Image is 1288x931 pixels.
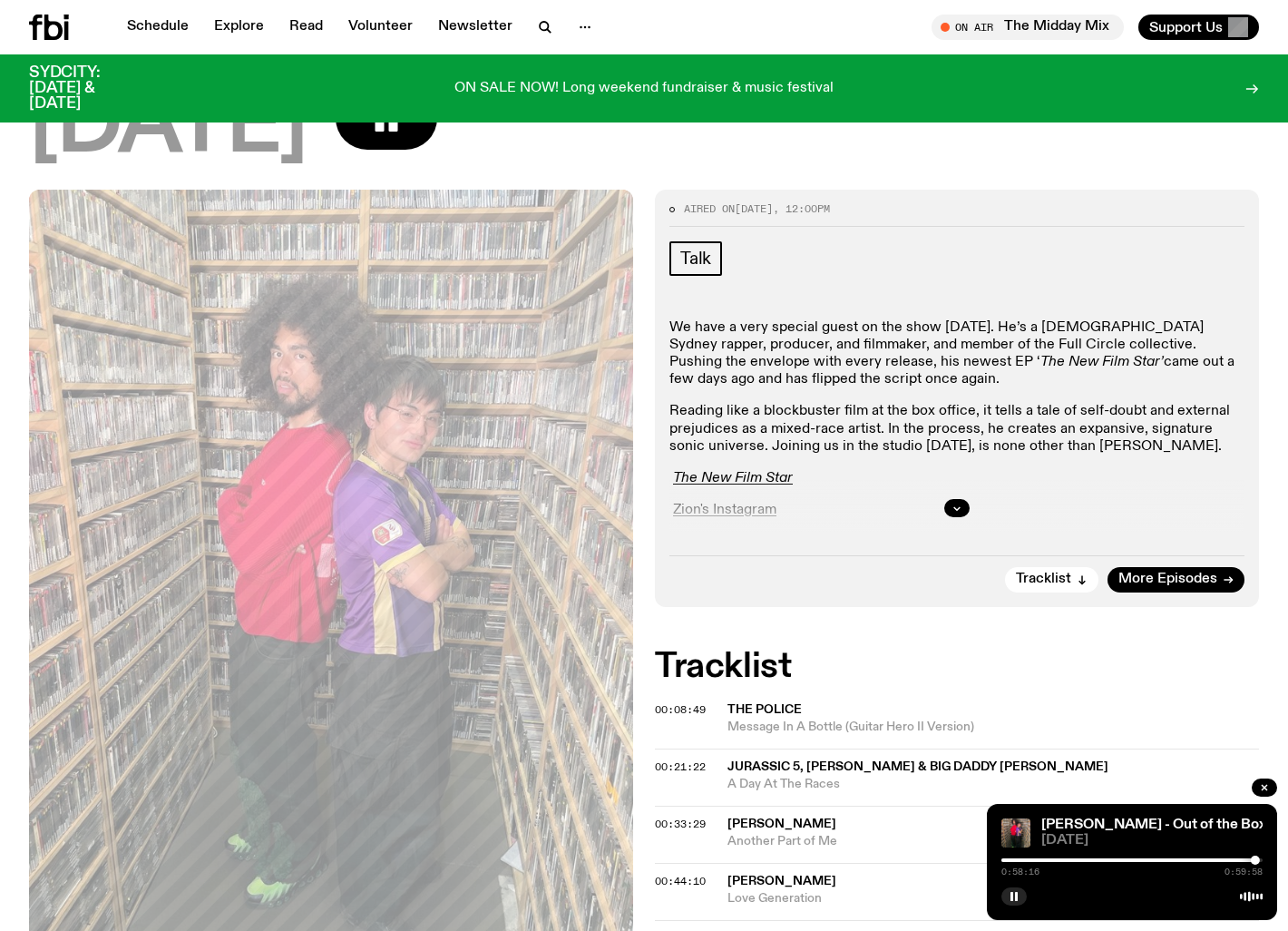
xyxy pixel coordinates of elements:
[727,833,1259,850] span: Another Part of Me
[735,201,773,216] span: [DATE]
[669,241,722,276] a: Talk
[727,760,1108,773] span: Jurassic 5, [PERSON_NAME] & Big Daddy [PERSON_NAME]
[427,15,523,40] a: Newsletter
[29,86,307,168] span: [DATE]
[727,890,1259,907] span: Love Generation
[655,819,706,829] button: 00:33:29
[727,818,836,830] span: [PERSON_NAME]
[655,762,706,772] button: 00:21:22
[1001,867,1039,877] span: 0:58:16
[655,874,706,888] span: 00:44:10
[669,403,1244,456] p: Reading like a blockbuster film at the box office, it tells a tale of self-doubt and external pre...
[1107,567,1244,593] a: More Episodes
[1016,573,1071,586] span: Tracklist
[278,15,334,40] a: Read
[1005,567,1098,593] button: Tracklist
[727,719,1259,736] span: Message In A Bottle (Guitar Hero II Version)
[932,15,1124,40] button: On AirThe Midday Mix
[655,702,706,717] span: 00:08:49
[1225,867,1263,877] span: 0:59:58
[655,759,706,774] span: 00:21:22
[727,875,836,887] span: [PERSON_NAME]
[669,319,1244,389] p: We have a very special guest on the show [DATE]. He’s a [DEMOGRAPHIC_DATA] Sydney rapper, produce...
[773,201,830,216] span: , 12:00pm
[116,15,200,40] a: Schedule
[673,471,793,485] a: The New Film Star
[1001,818,1030,848] img: Matt Do & Zion Garcia
[1149,19,1223,35] span: Support Us
[1040,355,1164,369] em: The New Film Star’
[1138,15,1259,40] button: Support Us
[29,65,145,112] h3: SYDCITY: [DATE] & [DATE]
[684,201,735,216] span: Aired on
[727,776,1259,793] span: A Day At The Races
[337,15,424,40] a: Volunteer
[1118,573,1217,586] span: More Episodes
[655,651,1259,683] h2: Tracklist
[655,877,706,887] button: 00:44:10
[203,15,275,40] a: Explore
[680,249,711,269] span: Talk
[1041,834,1263,848] span: [DATE]
[655,705,706,715] button: 00:08:49
[1041,818,1266,832] a: [PERSON_NAME] - Out of the Box
[454,81,834,97] p: ON SALE NOW! Long weekend fundraiser & music festival
[655,817,706,831] span: 00:33:29
[727,703,802,716] span: The Police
